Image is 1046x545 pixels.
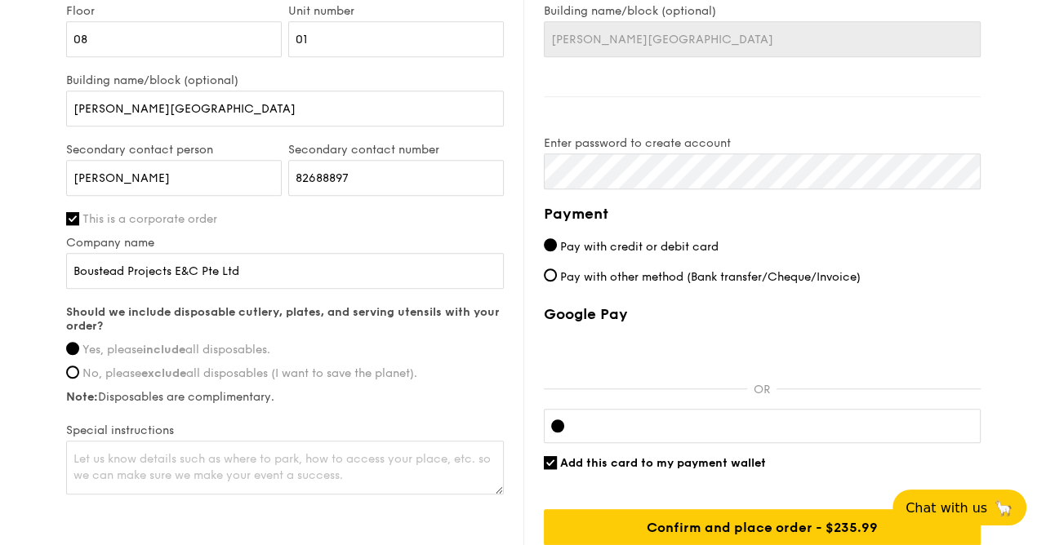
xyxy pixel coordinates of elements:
span: 🦙 [994,498,1013,517]
span: Pay with credit or debit card [560,240,719,254]
span: Chat with us [906,500,987,516]
label: Building name/block (optional) [544,4,981,18]
label: Disposables are complimentary. [66,390,504,404]
h4: Payment [544,202,981,225]
span: This is a corporate order [82,212,217,226]
span: No, please all disposables (I want to save the planet). [82,366,417,380]
iframe: Secure payment button frame [544,333,981,369]
label: Enter password to create account [544,136,981,150]
label: Google Pay [544,305,981,323]
input: No, pleaseexcludeall disposables (I want to save the planet). [66,366,79,379]
strong: exclude [141,366,186,380]
input: This is a corporate order [66,212,79,225]
span: Yes, please all disposables. [82,343,270,357]
strong: Note: [66,390,98,404]
span: Pay with other method (Bank transfer/Cheque/Invoice) [560,270,861,284]
label: Company name [66,236,504,250]
label: Floor [66,4,282,18]
span: Add this card to my payment wallet [560,456,766,470]
input: Yes, pleaseincludeall disposables. [66,342,79,355]
label: Building name/block (optional) [66,73,504,87]
input: Confirm and place order - $235.99 [544,509,981,545]
label: Secondary contact person [66,143,282,157]
label: Special instructions [66,423,504,437]
p: OR [747,383,777,397]
input: Pay with other method (Bank transfer/Cheque/Invoice) [544,268,557,281]
iframe: Secure card payment input frame [577,419,973,432]
label: Unit number [288,4,504,18]
label: Secondary contact number [288,143,504,157]
strong: Should we include disposable cutlery, plates, and serving utensils with your order? [66,305,500,333]
strong: include [143,343,185,357]
button: Chat with us🦙 [892,490,1026,525]
input: Pay with credit or debit card [544,238,557,251]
